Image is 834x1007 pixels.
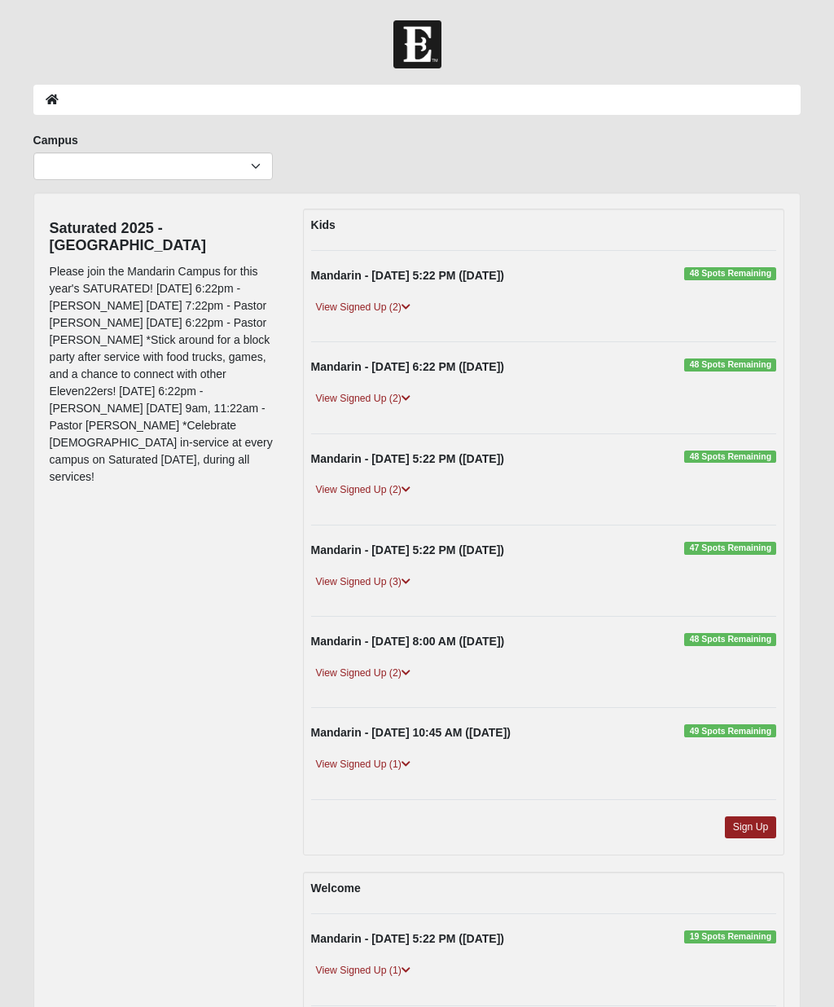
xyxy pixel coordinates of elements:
strong: Mandarin - [DATE] 8:00 AM ([DATE]) [311,635,505,648]
h4: Saturated 2025 - [GEOGRAPHIC_DATA] [50,220,279,255]
span: 48 Spots Remaining [684,358,776,372]
a: View Signed Up (3) [311,574,415,591]
a: View Signed Up (2) [311,390,415,407]
span: 47 Spots Remaining [684,542,776,555]
a: View Signed Up (2) [311,665,415,682]
strong: Mandarin - [DATE] 5:22 PM ([DATE]) [311,269,504,282]
strong: Mandarin - [DATE] 5:22 PM ([DATE]) [311,543,504,556]
a: View Signed Up (2) [311,299,415,316]
strong: Mandarin - [DATE] 6:22 PM ([DATE]) [311,360,504,373]
span: 48 Spots Remaining [684,451,776,464]
label: Campus [33,132,78,148]
strong: Mandarin - [DATE] 5:22 PM ([DATE]) [311,932,504,945]
span: 48 Spots Remaining [684,633,776,646]
a: View Signed Up (1) [311,962,415,979]
span: 19 Spots Remaining [684,930,776,943]
img: Church of Eleven22 Logo [393,20,441,68]
strong: Mandarin - [DATE] 10:45 AM ([DATE]) [311,726,511,739]
span: 49 Spots Remaining [684,724,776,737]
strong: Kids [311,218,336,231]
a: Sign Up [725,816,777,838]
a: View Signed Up (1) [311,756,415,773]
strong: Welcome [311,882,361,895]
span: 48 Spots Remaining [684,267,776,280]
p: Please join the Mandarin Campus for this year's SATURATED! [DATE] 6:22pm - [PERSON_NAME] [DATE] 7... [50,263,279,486]
a: View Signed Up (2) [311,482,415,499]
strong: Mandarin - [DATE] 5:22 PM ([DATE]) [311,452,504,465]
